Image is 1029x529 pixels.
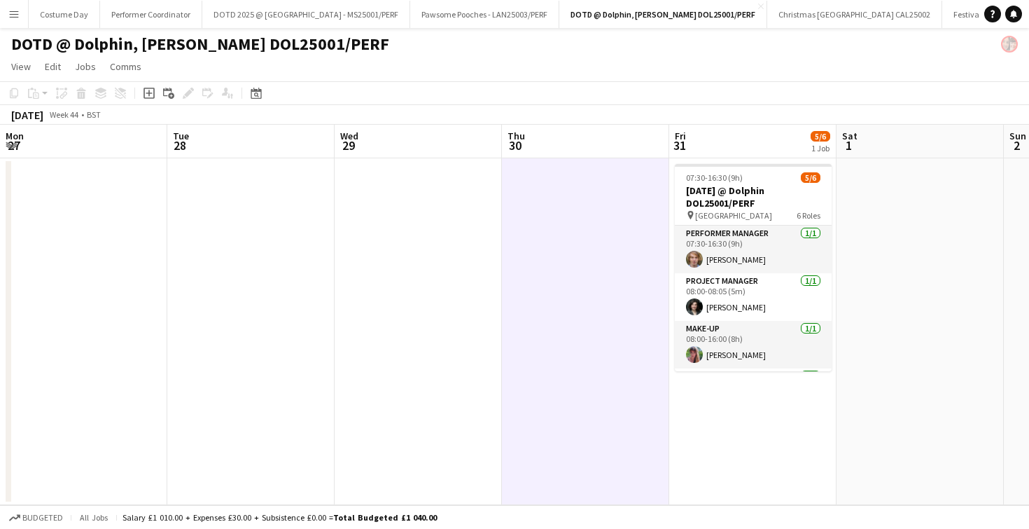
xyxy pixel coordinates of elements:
span: 1 [840,137,857,153]
span: Tue [173,130,189,142]
app-card-role: Make-up1/108:00-16:00 (8h)[PERSON_NAME] [675,321,832,369]
div: [DATE] [11,108,43,122]
span: 31 [673,137,686,153]
a: Comms [104,57,147,76]
span: Sun [1009,130,1026,142]
a: View [6,57,36,76]
button: DOTD @ Dolphin, [PERSON_NAME] DOL25001/PERF [559,1,767,28]
span: 07:30-16:30 (9h) [686,172,743,183]
span: Sat [842,130,857,142]
span: 29 [338,137,358,153]
a: Jobs [69,57,101,76]
span: 5/6 [801,172,820,183]
app-card-role: Performer Manager1/107:30-16:30 (9h)[PERSON_NAME] [675,226,832,273]
a: Edit [39,57,66,76]
span: 2 [1007,137,1026,153]
button: Budgeted [7,510,65,525]
span: 28 [171,137,189,153]
span: Edit [45,60,61,73]
span: Total Budgeted £1 040.00 [333,512,437,523]
button: Pawsome Pooches - LAN25003/PERF [410,1,559,28]
span: 5/6 [811,131,830,142]
h1: DOTD @ Dolphin, [PERSON_NAME] DOL25001/PERF [11,34,389,55]
app-card-role: Project Manager1/108:00-08:05 (5m)[PERSON_NAME] [675,273,832,321]
span: Wed [340,130,358,142]
span: [GEOGRAPHIC_DATA] [695,210,772,221]
app-job-card: 07:30-16:30 (9h)5/6[DATE] @ Dolphin DOL25001/PERF [GEOGRAPHIC_DATA]6 RolesPerformer Manager1/107:... [675,164,832,371]
div: Salary £1 010.00 + Expenses £30.00 + Subsistence £0.00 = [122,512,437,523]
h3: [DATE] @ Dolphin DOL25001/PERF [675,184,832,209]
span: 27 [3,137,24,153]
button: Performer Coordinator [100,1,202,28]
div: 1 Job [811,143,829,153]
span: 6 Roles [797,210,820,221]
span: All jobs [77,512,111,523]
span: Jobs [75,60,96,73]
span: Thu [507,130,525,142]
app-card-role: Performer1/1 [675,369,832,416]
span: Mon [6,130,24,142]
span: View [11,60,31,73]
app-user-avatar: Performer Department [1001,36,1018,53]
button: DOTD 2025 @ [GEOGRAPHIC_DATA] - MS25001/PERF [202,1,410,28]
button: Costume Day [29,1,100,28]
span: Comms [110,60,141,73]
div: BST [87,109,101,120]
button: Christmas [GEOGRAPHIC_DATA] CAL25002 [767,1,942,28]
span: 30 [505,137,525,153]
span: Fri [675,130,686,142]
span: Budgeted [22,513,63,523]
span: Week 44 [46,109,81,120]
